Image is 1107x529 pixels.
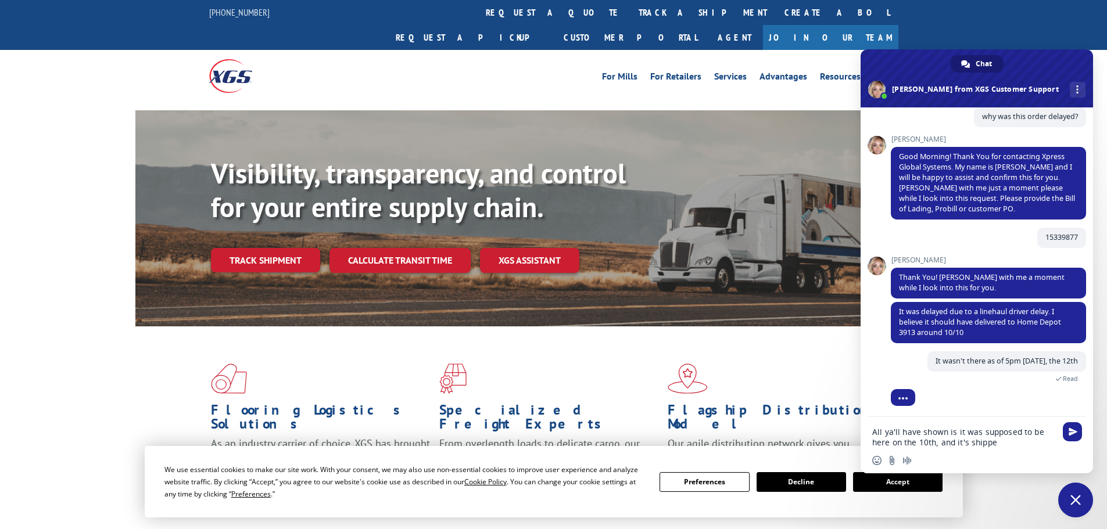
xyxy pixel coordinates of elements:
a: Join Our Team [763,25,898,50]
span: Our agile distribution network gives you nationwide inventory management on demand. [668,437,882,464]
span: Send [1063,422,1082,441]
a: Calculate transit time [329,248,471,273]
button: Accept [853,472,943,492]
a: Services [714,72,747,85]
span: [PERSON_NAME] [891,256,1086,264]
span: As an industry carrier of choice, XGS has brought innovation and dedication to flooring logistics... [211,437,430,478]
span: Send a file [887,456,897,465]
img: xgs-icon-total-supply-chain-intelligence-red [211,364,247,394]
a: Request a pickup [387,25,555,50]
div: We use essential cookies to make our site work. With your consent, we may also use non-essential ... [164,463,646,500]
span: Thank You! [PERSON_NAME] with me a moment while I look into this for you. [899,272,1065,293]
span: Audio message [902,456,912,465]
img: xgs-icon-focused-on-flooring-red [439,364,467,394]
div: Close chat [1058,483,1093,517]
span: why was this order delayed? [982,111,1078,121]
h1: Flagship Distribution Model [668,403,887,437]
div: Chat [951,55,1004,73]
a: Resources [820,72,861,85]
span: 15339877 [1045,232,1078,242]
a: Customer Portal [555,25,706,50]
span: Good Morning! Thank You for contacting Xpress Global Systems. My name is [PERSON_NAME] and I will... [899,152,1075,214]
a: Track shipment [211,248,320,272]
textarea: Compose your message... [872,427,1056,448]
span: Cookie Policy [464,477,507,487]
span: Read [1063,375,1078,383]
span: It wasn't there as of 5pm [DATE], the 12th [936,356,1078,366]
button: Preferences [660,472,749,492]
a: For Mills [602,72,637,85]
button: Decline [757,472,846,492]
div: More channels [1070,82,1085,98]
span: Insert an emoji [872,456,882,465]
a: For Retailers [650,72,701,85]
h1: Specialized Freight Experts [439,403,659,437]
b: Visibility, transparency, and control for your entire supply chain. [211,155,626,225]
span: It was delayed due to a linehaul driver delay. I believe it should have delivered to Home Depot 3... [899,307,1061,337]
h1: Flooring Logistics Solutions [211,403,431,437]
p: From overlength loads to delicate cargo, our experienced staff knows the best way to move your fr... [439,437,659,488]
span: [PERSON_NAME] [891,135,1086,143]
span: Chat [976,55,992,73]
a: XGS ASSISTANT [480,248,579,273]
a: [PHONE_NUMBER] [209,6,270,18]
span: Preferences [231,489,271,499]
img: xgs-icon-flagship-distribution-model-red [668,364,708,394]
div: Cookie Consent Prompt [145,446,963,517]
a: Advantages [760,72,807,85]
a: Agent [706,25,763,50]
